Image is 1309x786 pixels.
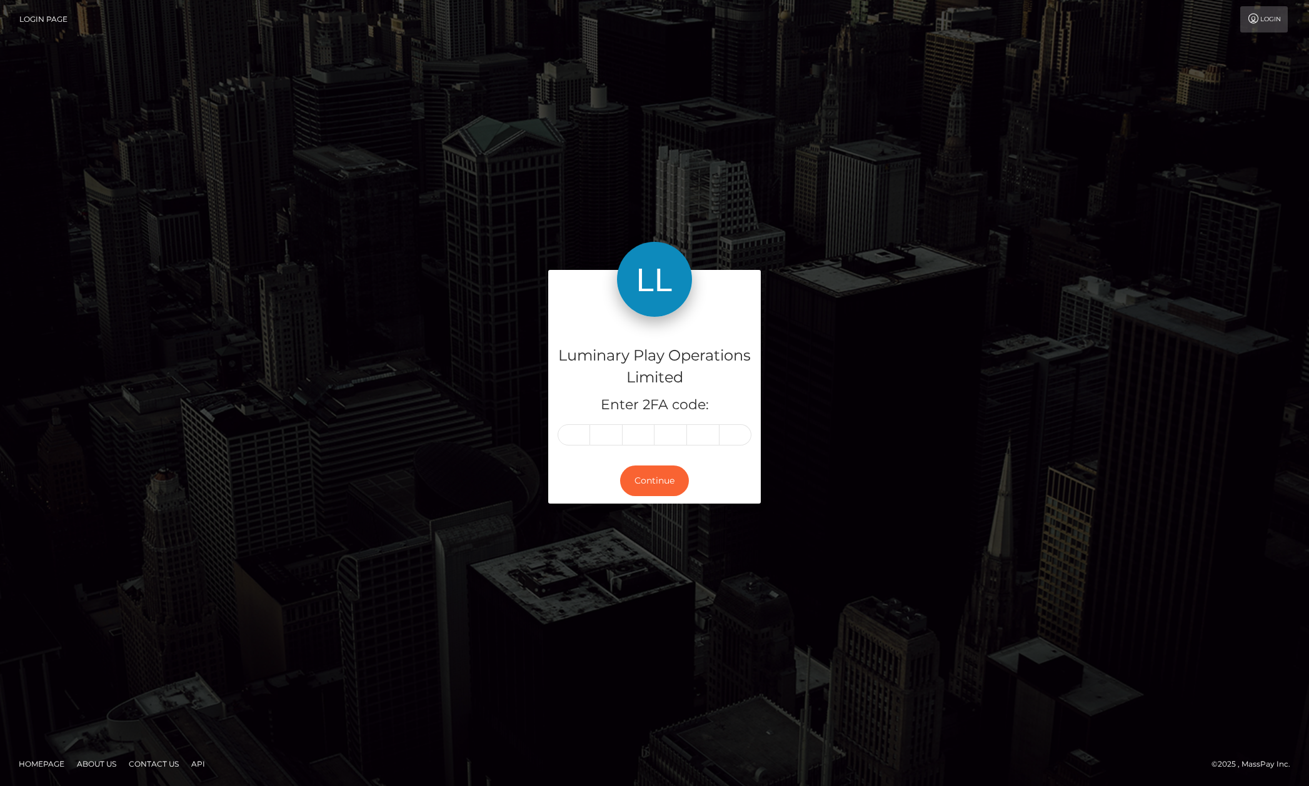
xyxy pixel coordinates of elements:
[1240,6,1288,32] a: Login
[186,754,210,774] a: API
[14,754,69,774] a: Homepage
[1211,757,1300,771] div: © 2025 , MassPay Inc.
[558,345,751,389] h4: Luminary Play Operations Limited
[72,754,121,774] a: About Us
[620,465,689,496] button: Continue
[124,754,184,774] a: Contact Us
[19,6,68,32] a: Login Page
[558,395,751,415] h5: Enter 2FA code:
[617,242,692,317] img: Luminary Play Operations Limited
